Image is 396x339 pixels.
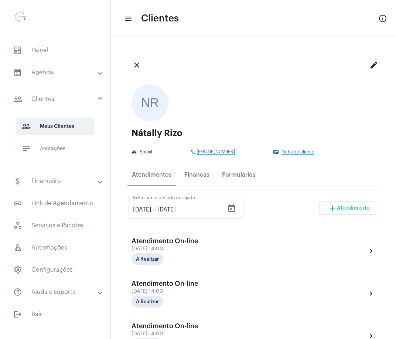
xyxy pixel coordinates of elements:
[6,4,35,33] img: 0d939d3e-dcd2-0964-4adc-7f8e0d1a206f.png
[132,84,168,121] div: NR
[22,144,31,153] mat-icon: sidenav icon
[7,305,103,323] span: Sair
[132,280,205,287] div: Atendimento On-line
[13,288,99,296] mat-panel-title: Ajuda e suporte
[7,239,103,257] span: Automações
[132,296,163,308] mat-chip: A Realizar
[141,13,179,24] span: Clientes
[7,41,103,59] span: Painel
[369,61,378,70] mat-icon: edit
[13,95,99,104] mat-panel-title: Clientes
[378,14,387,23] mat-icon: Info
[7,217,103,234] span: Serviços e Pacotes
[132,172,172,178] div: Atendimentos
[132,61,141,70] mat-icon: close
[13,68,99,77] mat-panel-title: Agenda
[133,206,151,213] input: Data de início
[124,14,132,23] mat-icon: sidenav icon
[16,118,94,135] span: Meus Clientes
[7,261,103,279] span: Configurações
[4,64,110,81] mat-expansion-panel-header: sidenav iconAgenda
[13,199,22,208] mat-icon: sidenav icon
[13,177,22,186] mat-icon: sidenav icon
[140,150,152,155] span: Social
[13,68,22,77] mat-icon: sidenav icon
[366,289,375,298] mat-icon: chevron_right
[13,221,22,230] span: sidenav icon
[375,11,390,26] button: Info
[132,289,205,294] div: [DATE] 14:00
[191,149,197,155] mat-icon: phone
[197,149,235,155] span: [PHONE_NUMBER]
[22,122,31,131] mat-icon: sidenav icon
[4,172,110,190] mat-expansion-panel-header: sidenav iconFinanceiro
[4,111,110,168] div: sidenav iconClientes
[366,247,375,255] mat-icon: chevron_right
[7,194,103,212] span: Link de Agendamento
[132,149,137,155] mat-icon: group
[132,129,375,138] div: Nátally Rizo
[328,204,337,213] mat-icon: add
[184,172,209,178] div: Finanças
[337,206,370,211] span: Atendimento
[13,310,22,319] mat-icon: sidenav icon
[132,331,205,337] div: [DATE] 14:00
[153,206,156,213] span: –
[224,201,239,216] button: Open calendar
[13,177,99,186] mat-panel-title: Financeiro
[222,172,256,178] div: Formulários
[13,95,22,104] mat-icon: sidenav icon
[132,253,163,265] mat-chip: A Realizar
[16,140,94,157] span: Anotações
[4,283,110,301] mat-expansion-panel-header: sidenav iconAjuda e suporte
[281,150,314,155] span: Ficha do cliente
[4,87,110,111] mat-expansion-panel-header: sidenav iconClientes
[319,201,378,215] button: Adicionar Atendimento
[132,237,205,245] div: Atendimento On-line
[157,206,202,213] input: Data do fim
[13,243,22,252] span: sidenav icon
[13,265,22,274] span: sidenav icon
[273,149,279,155] mat-icon: contact_mail
[13,46,22,55] span: sidenav icon
[132,322,205,330] div: Atendimento On-line
[132,246,205,252] div: [DATE] 14:00
[13,288,22,296] mat-icon: sidenav icon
